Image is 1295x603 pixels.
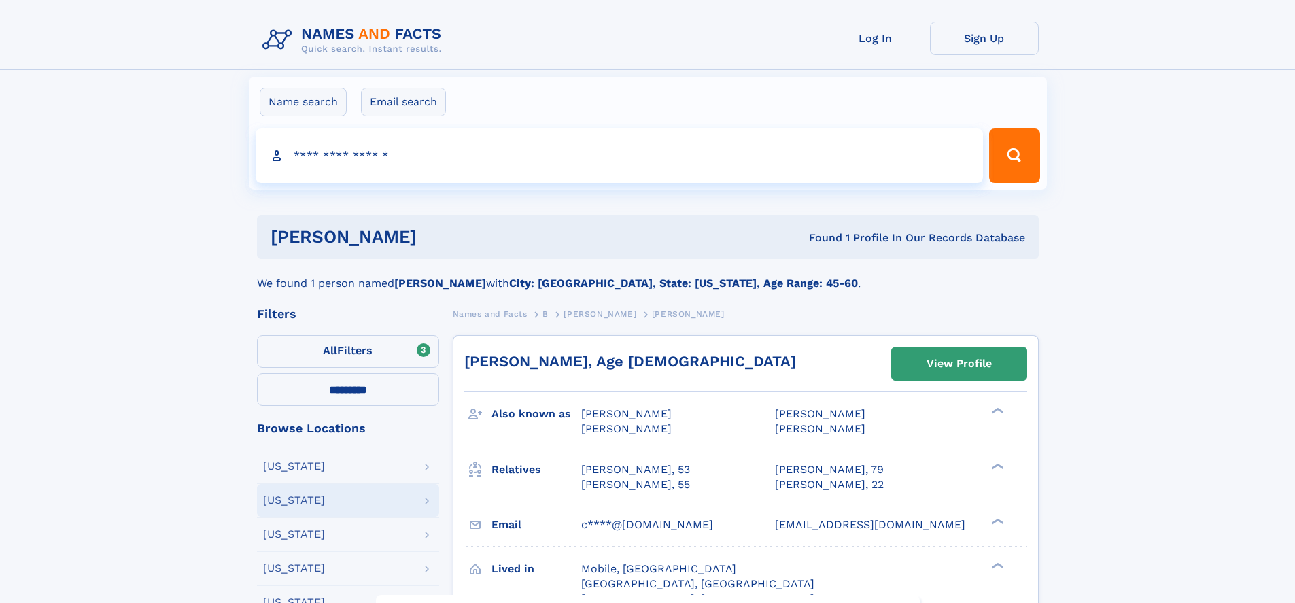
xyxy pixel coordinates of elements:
[564,309,636,319] span: [PERSON_NAME]
[581,562,736,575] span: Mobile, [GEOGRAPHIC_DATA]
[988,462,1005,470] div: ❯
[775,422,865,435] span: [PERSON_NAME]
[988,561,1005,570] div: ❯
[263,529,325,540] div: [US_STATE]
[271,228,613,245] h1: [PERSON_NAME]
[927,348,992,379] div: View Profile
[394,277,486,290] b: [PERSON_NAME]
[775,518,965,531] span: [EMAIL_ADDRESS][DOMAIN_NAME]
[581,462,690,477] a: [PERSON_NAME], 53
[464,353,796,370] a: [PERSON_NAME], Age [DEMOGRAPHIC_DATA]
[581,407,672,420] span: [PERSON_NAME]
[775,477,884,492] a: [PERSON_NAME], 22
[257,308,439,320] div: Filters
[263,461,325,472] div: [US_STATE]
[988,517,1005,526] div: ❯
[257,259,1039,292] div: We found 1 person named with .
[581,477,690,492] a: [PERSON_NAME], 55
[260,88,347,116] label: Name search
[892,347,1026,380] a: View Profile
[581,422,672,435] span: [PERSON_NAME]
[361,88,446,116] label: Email search
[821,22,930,55] a: Log In
[775,462,884,477] a: [PERSON_NAME], 79
[581,577,814,590] span: [GEOGRAPHIC_DATA], [GEOGRAPHIC_DATA]
[612,230,1025,245] div: Found 1 Profile In Our Records Database
[564,305,636,322] a: [PERSON_NAME]
[509,277,858,290] b: City: [GEOGRAPHIC_DATA], State: [US_STATE], Age Range: 45-60
[930,22,1039,55] a: Sign Up
[453,305,528,322] a: Names and Facts
[988,407,1005,415] div: ❯
[542,309,549,319] span: B
[256,128,984,183] input: search input
[652,309,725,319] span: [PERSON_NAME]
[257,335,439,368] label: Filters
[263,563,325,574] div: [US_STATE]
[323,344,337,357] span: All
[542,305,549,322] a: B
[775,407,865,420] span: [PERSON_NAME]
[263,495,325,506] div: [US_STATE]
[491,557,581,581] h3: Lived in
[491,513,581,536] h3: Email
[989,128,1039,183] button: Search Button
[491,458,581,481] h3: Relatives
[491,402,581,426] h3: Also known as
[257,422,439,434] div: Browse Locations
[257,22,453,58] img: Logo Names and Facts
